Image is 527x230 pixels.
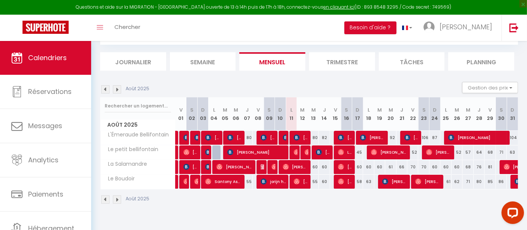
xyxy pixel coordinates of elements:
[422,106,426,113] abbr: S
[319,131,330,145] div: 82
[194,174,198,189] span: [PERSON_NAME]
[363,97,374,131] th: 18
[186,97,197,131] th: 02
[179,106,183,113] abbr: V
[227,145,285,159] span: [PERSON_NAME]
[433,106,437,113] abbr: D
[462,175,473,189] div: 71
[283,130,287,145] span: [PERSON_NAME]
[415,174,441,189] span: [PERSON_NAME]
[510,106,514,113] abbr: D
[102,160,149,168] span: La Salamandre
[246,106,249,113] abbr: J
[377,106,382,113] abbr: M
[445,106,447,113] abbr: L
[440,160,451,174] div: 60
[407,97,418,131] th: 22
[500,106,503,113] abbr: S
[356,106,359,113] abbr: D
[28,87,72,96] span: Réservations
[205,160,209,174] span: [PERSON_NAME]
[300,106,305,113] abbr: M
[319,97,330,131] th: 14
[338,160,353,174] span: [PERSON_NAME]
[429,131,440,145] div: 87
[294,130,308,145] span: [PERSON_NAME] [PERSON_NAME]
[440,97,451,131] th: 25
[345,106,348,113] abbr: S
[205,130,220,145] span: [PERSON_NAME]
[429,97,440,131] th: 24
[389,106,393,113] abbr: M
[309,52,375,71] li: Trimestre
[330,97,341,131] th: 15
[223,106,227,113] abbr: M
[485,160,495,174] div: 81
[294,145,297,159] span: [PERSON_NAME] [PERSON_NAME] Gun
[379,52,445,71] li: Tâches
[385,160,396,174] div: 61
[371,145,407,159] span: [PERSON_NAME]
[176,160,179,174] a: [PERSON_NAME]
[183,160,198,174] span: [PERSON_NAME]
[429,160,440,174] div: 60
[261,174,286,189] span: jorijn harms
[426,145,452,159] span: [PERSON_NAME]
[126,85,149,92] p: Août 2025
[352,175,363,189] div: 58
[219,97,230,131] th: 05
[197,97,208,131] th: 03
[440,22,492,32] span: [PERSON_NAME]
[485,175,495,189] div: 85
[496,145,507,159] div: 71
[102,145,161,154] span: Le petit bellifontain
[294,174,308,189] span: [PERSON_NAME]
[385,131,396,145] div: 92
[297,97,308,131] th: 12
[448,130,506,145] span: [PERSON_NAME]
[455,106,459,113] abbr: M
[176,145,179,160] a: [PERSON_NAME] pendu
[308,97,319,131] th: 13
[509,23,519,32] img: logout
[100,52,166,71] li: Journalier
[418,160,429,174] div: 70
[352,97,363,131] th: 17
[507,97,518,131] th: 31
[102,175,137,183] span: Le Boudoir
[257,106,260,113] abbr: V
[462,145,473,159] div: 57
[323,106,326,113] abbr: J
[440,175,451,189] div: 61
[205,145,209,159] span: [PERSON_NAME]
[352,160,363,174] div: 60
[407,145,418,159] div: 52
[242,175,252,189] div: 55
[338,145,353,159] span: Le Vinh
[242,131,252,145] div: 80
[190,106,194,113] abbr: S
[311,106,316,113] abbr: M
[308,160,319,174] div: 60
[114,23,140,31] span: Chercher
[363,175,374,189] div: 63
[418,97,429,131] th: 23
[368,106,370,113] abbr: L
[407,160,418,174] div: 70
[205,174,242,189] span: Santony Assamoi
[448,52,514,71] li: Planning
[374,97,385,131] th: 19
[423,21,435,33] img: ...
[496,175,507,189] div: 86
[474,145,485,159] div: 64
[360,130,386,145] span: [PERSON_NAME]
[488,106,492,113] abbr: V
[452,160,462,174] div: 60
[231,97,242,131] th: 06
[474,175,485,189] div: 80
[474,97,485,131] th: 28
[176,97,186,131] th: 01
[452,145,462,159] div: 52
[411,106,414,113] abbr: V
